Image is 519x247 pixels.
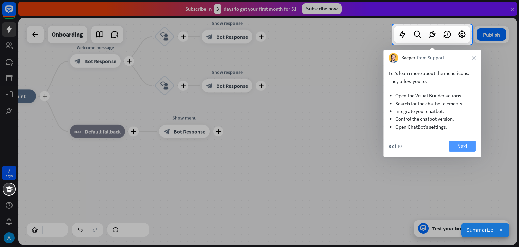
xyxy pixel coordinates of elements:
span: Summarize [467,227,493,233]
li: Search for the chatbot elements. [395,99,469,107]
span: Kacper [401,54,415,61]
img: Close [499,228,503,232]
p: Let’s learn more about the menu icons. They allow you to: [389,69,476,85]
div: 8 of 10 [389,143,402,149]
button: Open LiveChat chat widget [5,3,26,23]
span: from Support [417,54,444,61]
i: close [472,56,476,60]
li: Integrate your chatbot. [395,107,469,115]
li: Open the Visual Builder actions. [395,92,469,99]
li: Open ChatBot’s settings. [395,123,469,131]
button: Next [449,141,476,152]
li: Control the chatbot version. [395,115,469,123]
button: Generate Summary [461,223,509,237]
